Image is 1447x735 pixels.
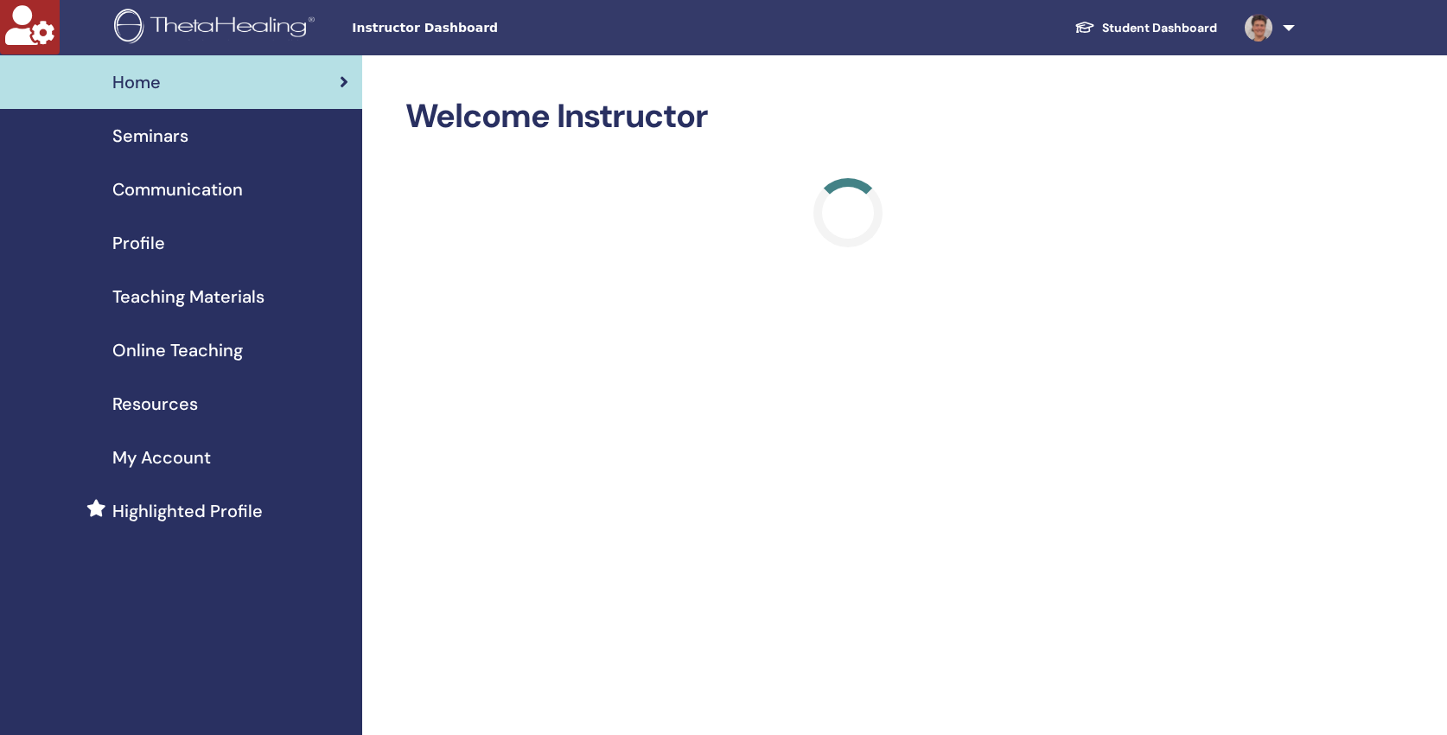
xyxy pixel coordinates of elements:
span: Teaching Materials [112,284,265,310]
span: Instructor Dashboard [352,19,611,37]
img: default.jpg [1245,14,1272,42]
span: Online Teaching [112,337,243,363]
span: Highlighted Profile [112,498,263,524]
img: logo.png [114,9,321,48]
img: graduation-cap-white.svg [1074,20,1095,35]
span: Resources [112,391,198,417]
span: Communication [112,176,243,202]
span: Profile [112,230,165,256]
span: Seminars [112,123,188,149]
span: Home [112,69,161,95]
h2: Welcome Instructor [405,97,1292,137]
a: Student Dashboard [1061,12,1231,44]
span: My Account [112,444,211,470]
